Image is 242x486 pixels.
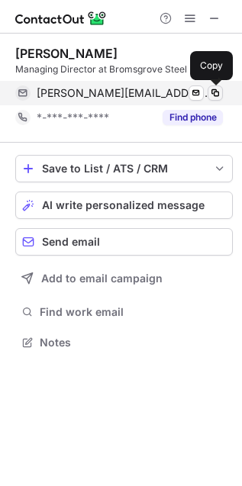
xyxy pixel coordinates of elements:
button: Reveal Button [163,110,223,125]
button: save-profile-one-click [15,155,233,182]
button: AI write personalized message [15,192,233,219]
div: Managing Director at Bromsgrove Steel Limited [15,63,233,76]
span: AI write personalized message [42,199,205,211]
span: Find work email [40,305,227,319]
span: Add to email campaign [41,272,163,285]
div: [PERSON_NAME] [15,46,118,61]
img: ContactOut v5.3.10 [15,9,107,27]
span: [PERSON_NAME][EMAIL_ADDRESS][DOMAIN_NAME] [37,86,211,100]
button: Add to email campaign [15,265,233,292]
button: Notes [15,332,233,353]
div: Save to List / ATS / CRM [42,163,206,175]
span: Notes [40,336,227,349]
button: Find work email [15,301,233,323]
button: Send email [15,228,233,256]
span: Send email [42,236,100,248]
